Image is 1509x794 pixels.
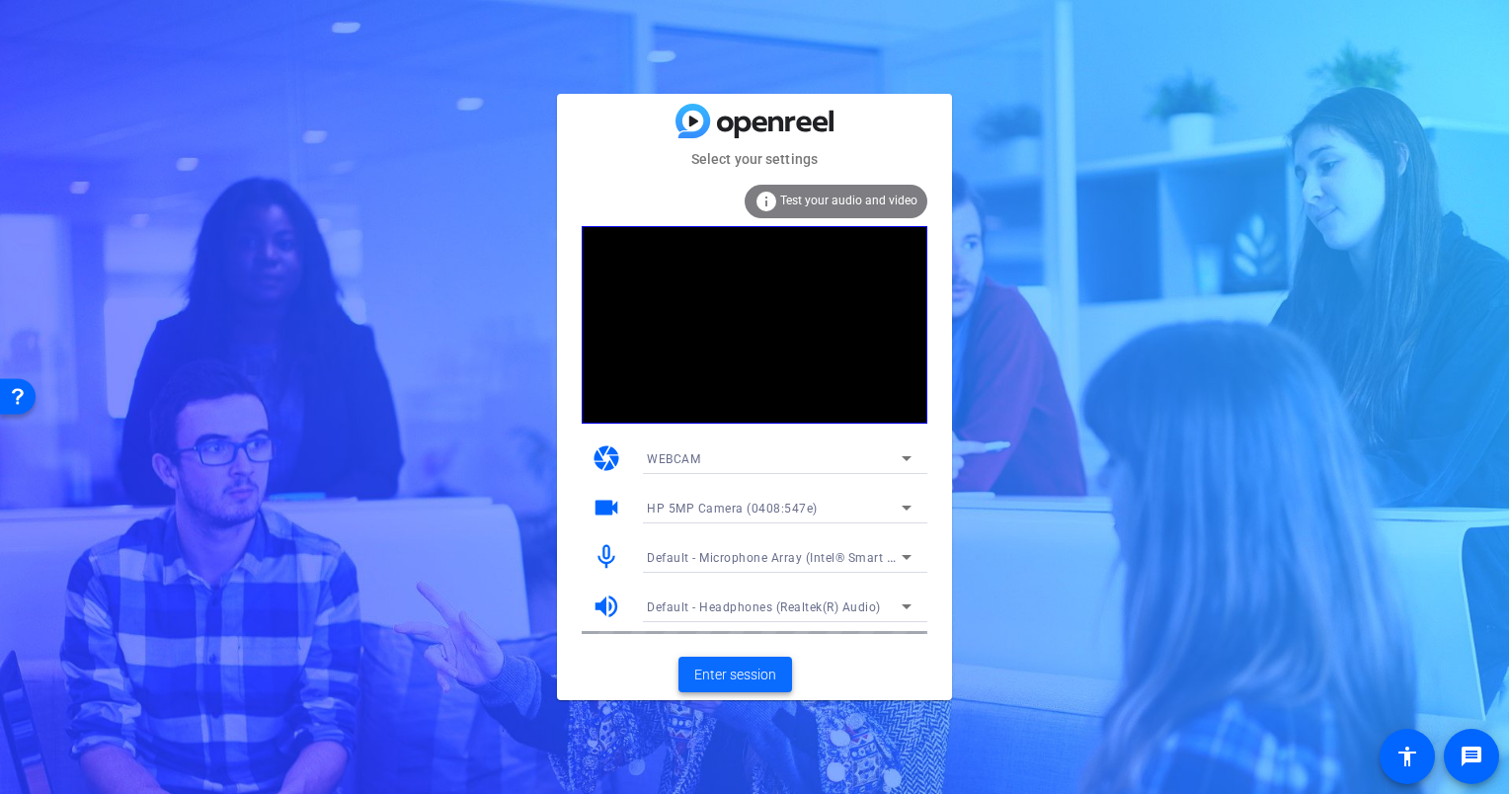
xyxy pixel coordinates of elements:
[675,104,834,138] img: blue-gradient.svg
[592,443,621,473] mat-icon: camera
[647,502,818,516] span: HP 5MP Camera (0408:547e)
[780,194,917,207] span: Test your audio and video
[592,592,621,621] mat-icon: volume_up
[647,452,700,466] span: WEBCAM
[557,148,952,170] mat-card-subtitle: Select your settings
[592,493,621,522] mat-icon: videocam
[694,665,776,685] span: Enter session
[647,600,881,614] span: Default - Headphones (Realtek(R) Audio)
[754,190,778,213] mat-icon: info
[592,542,621,572] mat-icon: mic_none
[1460,745,1483,768] mat-icon: message
[678,657,792,692] button: Enter session
[647,549,1137,565] span: Default - Microphone Array (Intel® Smart Sound Technology for Digital Microphones)
[1395,745,1419,768] mat-icon: accessibility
